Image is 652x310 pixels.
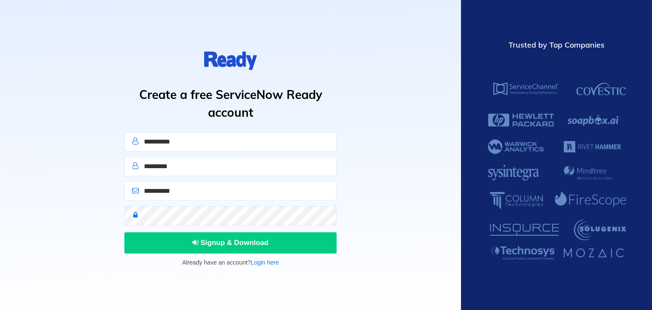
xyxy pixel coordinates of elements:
p: Already have an account? [124,258,337,267]
img: ServiceNow Ready Customers [483,65,631,271]
button: Signup & Download [124,232,337,254]
span: Signup & Download [192,239,269,247]
h1: Create a free ServiceNow Ready account [121,86,340,121]
img: logo [204,49,257,72]
div: Trusted by Top Companies [483,39,631,51]
a: Login here [251,259,279,266]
